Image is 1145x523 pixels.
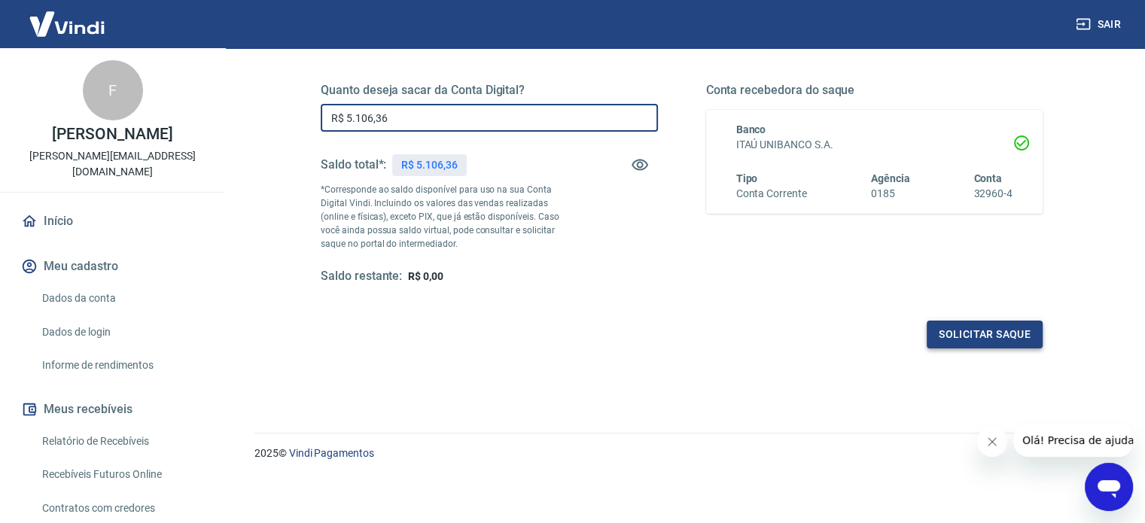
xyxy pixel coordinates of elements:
button: Meus recebíveis [18,393,207,426]
div: F [83,60,143,120]
span: Banco [736,123,766,135]
a: Início [18,205,207,238]
h6: ITAÚ UNIBANCO S.A. [736,137,1013,153]
span: Conta [973,172,1002,184]
p: [PERSON_NAME][EMAIL_ADDRESS][DOMAIN_NAME] [12,148,213,180]
a: Recebíveis Futuros Online [36,459,207,490]
h5: Saldo total*: [321,157,386,172]
a: Vindi Pagamentos [289,447,374,459]
span: Tipo [736,172,758,184]
p: 2025 © [254,445,1109,461]
iframe: Fechar mensagem [977,427,1007,457]
h6: 0185 [871,186,910,202]
h5: Conta recebedora do saque [706,83,1043,98]
h6: 32960-4 [973,186,1013,202]
a: Informe de rendimentos [36,350,207,381]
h5: Saldo restante: [321,269,402,284]
iframe: Botão para abrir a janela de mensagens [1085,463,1133,511]
p: *Corresponde ao saldo disponível para uso na sua Conta Digital Vindi. Incluindo os valores das ve... [321,183,574,251]
a: Relatório de Recebíveis [36,426,207,457]
p: R$ 5.106,36 [401,157,457,173]
span: Olá! Precisa de ajuda? [9,11,126,23]
button: Sair [1073,11,1127,38]
span: Agência [871,172,910,184]
button: Solicitar saque [927,321,1043,348]
button: Meu cadastro [18,250,207,283]
a: Dados da conta [36,283,207,314]
h5: Quanto deseja sacar da Conta Digital? [321,83,658,98]
a: Dados de login [36,317,207,348]
h6: Conta Corrente [736,186,807,202]
img: Vindi [18,1,116,47]
span: R$ 0,00 [408,270,443,282]
p: [PERSON_NAME] [52,126,172,142]
iframe: Mensagem da empresa [1013,424,1133,457]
